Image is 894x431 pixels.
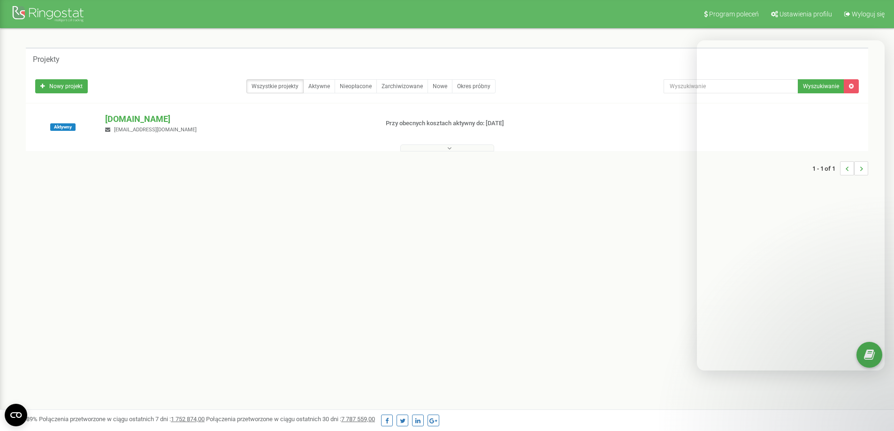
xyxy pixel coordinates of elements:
u: 7 787 559,00 [341,416,375,423]
span: [EMAIL_ADDRESS][DOMAIN_NAME] [114,127,197,133]
p: Przy obecnych kosztach aktywny do: [DATE] [386,119,581,128]
iframe: Intercom live chat [862,378,885,401]
a: Nieopłacone [335,79,377,93]
span: Połączenia przetworzone w ciągu ostatnich 7 dni : [39,416,205,423]
span: Program poleceń [709,10,759,18]
span: Ustawienia profilu [779,10,832,18]
input: Wyszukiwanie [664,79,798,93]
a: Zarchiwizowane [376,79,428,93]
u: 1 752 874,00 [171,416,205,423]
span: Połączenia przetworzone w ciągu ostatnich 30 dni : [206,416,375,423]
button: Open CMP widget [5,404,27,426]
iframe: Intercom live chat [697,40,885,371]
p: [DOMAIN_NAME] [105,113,370,125]
a: Nowy projekt [35,79,88,93]
a: Aktywne [303,79,335,93]
a: Wszystkie projekty [246,79,304,93]
a: Okres próbny [452,79,496,93]
a: Nowe [428,79,452,93]
span: Aktywny [50,123,76,131]
h5: Projekty [33,55,60,64]
span: Wyloguj się [852,10,885,18]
